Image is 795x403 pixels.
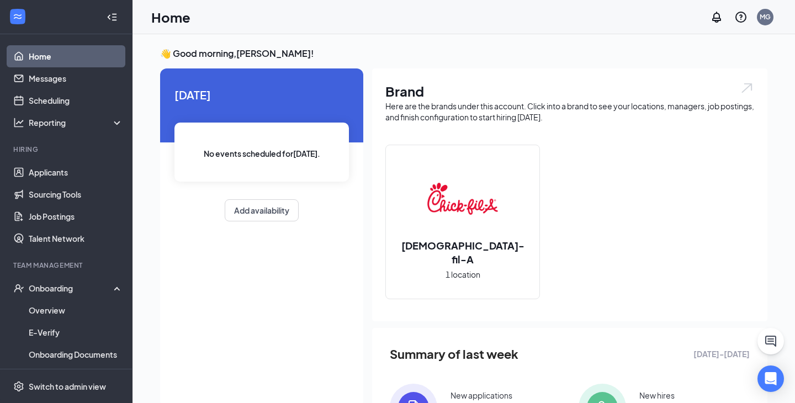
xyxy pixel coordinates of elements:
[29,205,123,227] a: Job Postings
[29,67,123,89] a: Messages
[29,321,123,343] a: E-Verify
[427,163,498,234] img: Chick-fil-A
[386,238,539,266] h2: [DEMOGRAPHIC_DATA]-fil-A
[151,8,190,26] h1: Home
[760,12,771,22] div: MG
[29,299,123,321] a: Overview
[13,145,121,154] div: Hiring
[451,390,512,401] div: New applications
[29,45,123,67] a: Home
[13,261,121,270] div: Team Management
[390,344,518,364] span: Summary of last week
[29,117,124,128] div: Reporting
[12,11,23,22] svg: WorkstreamLogo
[385,100,754,123] div: Here are the brands under this account. Click into a brand to see your locations, managers, job p...
[446,268,480,280] span: 1 location
[639,390,675,401] div: New hires
[160,47,767,60] h3: 👋 Good morning, [PERSON_NAME] !
[174,86,349,103] span: [DATE]
[764,335,777,348] svg: ChatActive
[13,117,24,128] svg: Analysis
[29,183,123,205] a: Sourcing Tools
[693,348,750,360] span: [DATE] - [DATE]
[385,82,754,100] h1: Brand
[225,199,299,221] button: Add availability
[740,82,754,94] img: open.6027fd2a22e1237b5b06.svg
[107,12,118,23] svg: Collapse
[29,227,123,250] a: Talent Network
[13,283,24,294] svg: UserCheck
[29,365,123,388] a: Activity log
[29,343,123,365] a: Onboarding Documents
[29,381,106,392] div: Switch to admin view
[204,147,320,160] span: No events scheduled for [DATE] .
[29,283,114,294] div: Onboarding
[29,89,123,112] a: Scheduling
[757,365,784,392] div: Open Intercom Messenger
[29,161,123,183] a: Applicants
[710,10,723,24] svg: Notifications
[757,328,784,354] button: ChatActive
[13,381,24,392] svg: Settings
[734,10,748,24] svg: QuestionInfo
